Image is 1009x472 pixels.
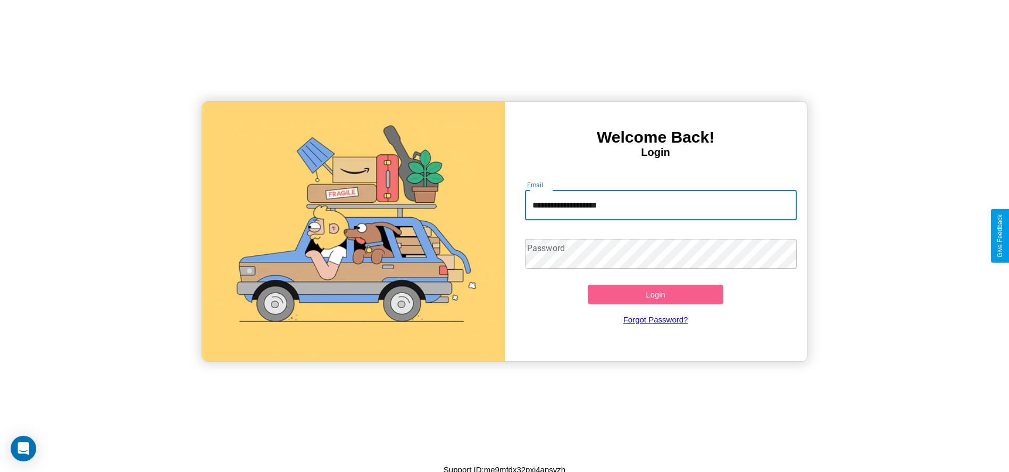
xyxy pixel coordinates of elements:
button: Login [588,285,724,304]
div: Give Feedback [996,214,1004,258]
h3: Welcome Back! [505,128,807,146]
a: Forgot Password? [520,304,791,335]
label: Email [527,180,544,189]
img: gif [202,102,504,361]
div: Open Intercom Messenger [11,436,36,461]
h4: Login [505,146,807,159]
